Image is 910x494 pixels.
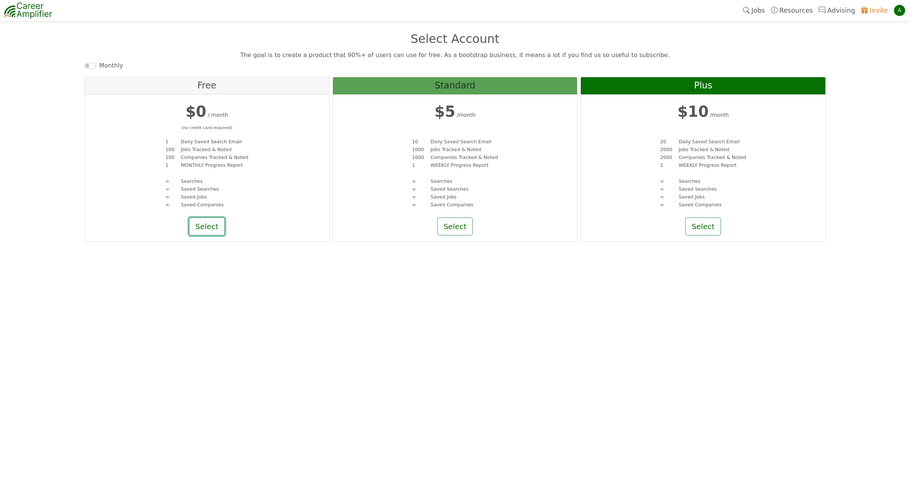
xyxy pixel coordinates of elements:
[816,2,858,19] a: Advising
[858,2,891,19] a: Invite
[660,153,678,161] td: 2000
[430,161,498,169] td: WEEKLY Progress Report
[678,185,746,193] td: Saved Searches
[678,193,746,201] td: Saved Jobs
[677,103,709,120] span: $10
[189,218,225,235] button: Select
[180,146,249,153] td: Jobs Tracked & Noted
[894,5,905,16] div: A
[412,138,430,146] td: 10
[180,193,249,201] td: Saved Jobs
[165,161,180,169] td: 1
[587,80,819,91] h4: Plus
[678,153,746,161] td: Companies Tracked & Noted
[165,185,180,193] td: ∞
[412,153,430,161] td: 1000
[457,112,475,118] small: / month
[430,177,498,185] td: Searches
[430,201,498,209] td: Saved Companies
[91,80,323,91] h4: Free
[186,103,207,120] span: $0
[165,201,180,209] td: ∞
[430,193,498,201] td: Saved Jobs
[660,193,678,201] td: ∞
[339,80,571,91] h4: Standard
[437,218,473,235] button: Select
[412,185,430,193] td: ∞
[430,153,498,161] td: Companies Tracked & Noted
[180,161,249,169] td: MONTHLY Progress Report
[412,193,430,201] td: ∞
[165,146,180,153] td: 100
[678,138,746,146] td: Daily Saved Search Email
[165,153,180,161] td: 100
[660,161,678,169] td: 1
[78,33,832,45] div: Select Account
[678,146,746,153] td: Jobs Tracked & Noted
[710,112,729,118] small: / month
[678,161,746,169] td: WEEKLY Progress Report
[412,146,430,153] td: 1000
[412,161,430,169] td: 1
[740,2,768,19] a: Jobs
[660,146,678,153] td: 2000
[430,185,498,193] td: Saved Searches
[165,138,180,146] td: 1
[660,177,678,185] td: ∞
[430,146,498,153] td: Jobs Tracked & Noted
[4,1,52,20] img: career-amplifier-logo.png
[99,61,123,70] label: Monthly
[768,2,816,19] a: Resources
[678,177,746,185] td: Searches
[180,185,249,193] td: Saved Searches
[189,223,225,230] a: Select
[660,185,678,193] td: ∞
[78,51,832,60] div: The goal is to create a product that 90%+ of users can use for free. As a bootstrap business, it ...
[412,177,430,185] td: ∞
[180,201,249,209] td: Saved Companies
[165,193,180,201] td: ∞
[660,201,678,209] td: ∞
[678,201,746,209] td: Saved Companies
[180,153,249,161] td: Companies Tracked & Noted
[685,218,721,235] button: Select
[182,125,233,130] span: (no credit card required)
[430,138,498,146] td: Daily Saved Search Email
[208,112,228,118] small: / month
[180,138,249,146] td: Daily Saved Search Email
[165,177,180,185] td: ∞
[180,177,249,185] td: Searches
[660,138,678,146] td: 20
[412,201,430,209] td: ∞
[435,103,456,120] span: $5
